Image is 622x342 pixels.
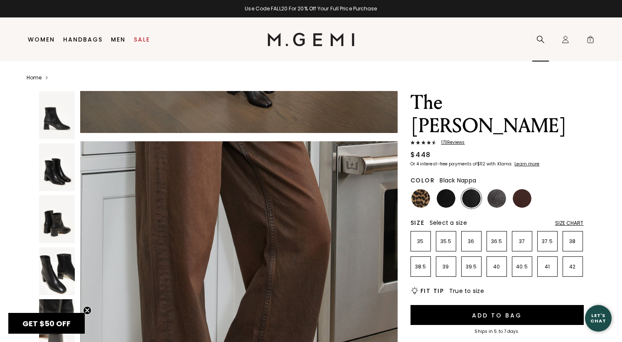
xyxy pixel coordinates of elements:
[512,238,532,245] p: 37
[8,313,85,334] div: GET $50 OFFClose teaser
[563,263,583,270] p: 42
[555,220,584,226] div: Size Chart
[411,189,430,208] img: Leopard
[437,189,455,208] img: Black Suede
[411,238,430,245] p: 35
[411,150,431,160] div: $448
[39,91,75,139] img: The Cristina
[27,74,42,81] a: Home
[111,36,125,43] a: Men
[411,305,584,325] button: Add to Bag
[487,161,514,167] klarna-placement-style-body: with Klarna
[462,238,481,245] p: 36
[487,263,506,270] p: 40
[436,263,456,270] p: 39
[411,140,584,147] a: 173Reviews
[134,36,150,43] a: Sale
[411,263,430,270] p: 38.5
[538,263,557,270] p: 41
[39,143,75,191] img: The Cristina
[420,288,444,294] h2: Fit Tip
[411,219,425,226] h2: Size
[268,33,354,46] img: M.Gemi
[513,189,531,208] img: Chocolate Nappa
[462,189,481,208] img: Black Nappa
[487,189,506,208] img: Dark Gunmetal Nappa
[538,238,557,245] p: 37.5
[436,140,465,145] span: 173 Review s
[477,161,485,167] klarna-placement-style-amount: $112
[39,247,75,295] img: The Cristina
[22,318,71,329] span: GET $50 OFF
[28,36,55,43] a: Women
[514,162,539,167] a: Learn more
[411,177,435,184] h2: Color
[39,195,75,243] img: The Cristina
[514,161,539,167] klarna-placement-style-cta: Learn more
[586,37,595,45] span: 1
[585,313,612,323] div: Let's Chat
[449,287,484,295] span: True to size
[411,91,584,138] h1: The [PERSON_NAME]
[436,238,456,245] p: 35.5
[411,329,584,334] div: Ships in 5 to 7 days.
[430,219,467,227] span: Select a size
[512,263,532,270] p: 40.5
[462,263,481,270] p: 39.5
[440,176,476,185] span: Black Nappa
[83,306,91,315] button: Close teaser
[411,161,477,167] klarna-placement-style-body: Or 4 interest-free payments of
[63,36,103,43] a: Handbags
[563,238,583,245] p: 38
[487,238,506,245] p: 36.5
